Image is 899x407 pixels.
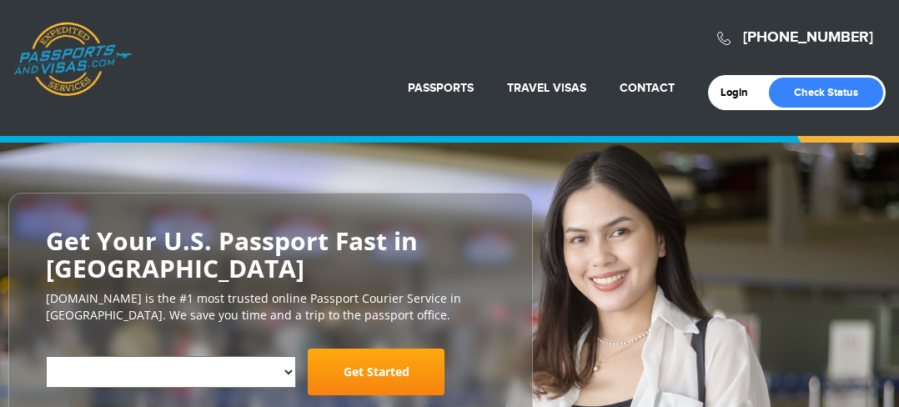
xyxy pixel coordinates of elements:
a: Travel Visas [507,81,586,95]
a: Check Status [769,78,883,108]
a: Get Started [308,349,444,395]
h2: Get Your U.S. Passport Fast in [GEOGRAPHIC_DATA] [46,227,495,282]
a: Login [721,86,760,99]
a: Passports [408,81,474,95]
a: Passports & [DOMAIN_NAME] [13,22,132,97]
a: [PHONE_NUMBER] [743,28,873,47]
p: [DOMAIN_NAME] is the #1 most trusted online Passport Courier Service in [GEOGRAPHIC_DATA]. We sav... [46,290,495,324]
a: Contact [620,81,675,95]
